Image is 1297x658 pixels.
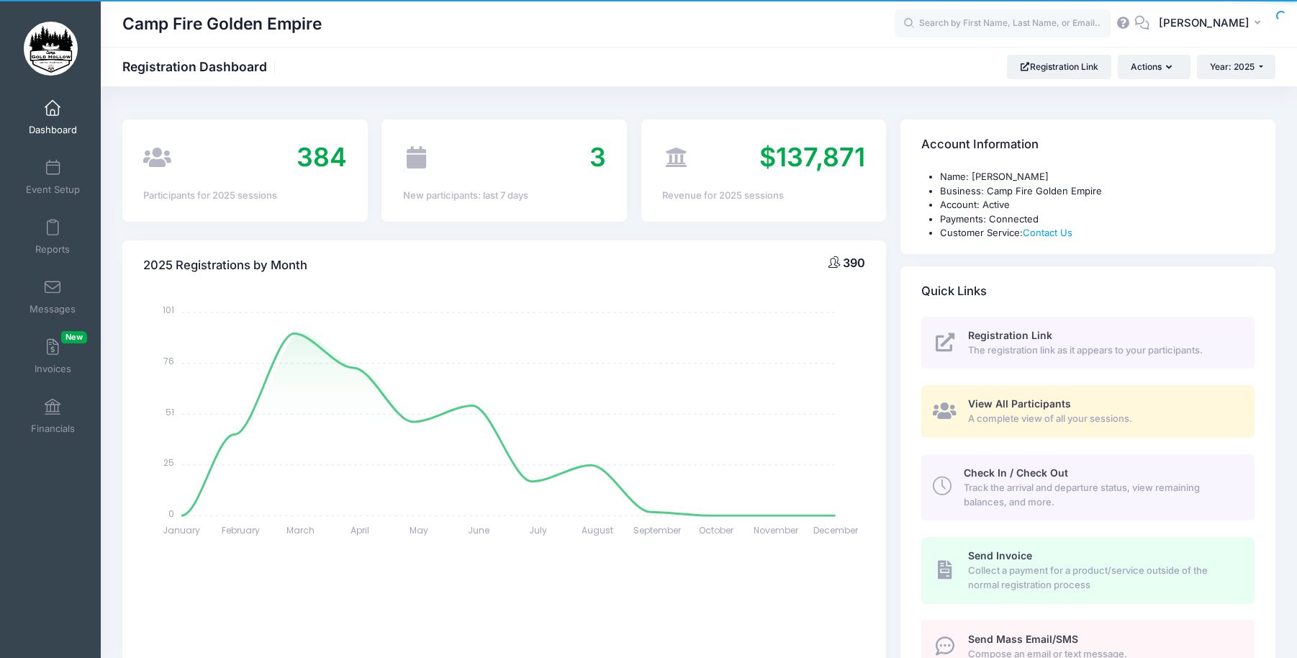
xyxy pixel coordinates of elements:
a: Event Setup [19,152,87,202]
tspan: July [529,524,547,536]
span: 390 [843,256,865,270]
li: Business: Camp Fire Golden Empire [940,184,1254,199]
div: New participants: last 7 days [403,189,606,203]
span: 384 [297,141,347,173]
a: Dashboard [19,92,87,143]
span: Invoices [35,363,71,375]
li: Customer Service: [940,226,1254,240]
tspan: December [813,524,859,536]
div: Participants for 2025 sessions [143,189,346,203]
h4: Account Information [921,125,1039,166]
span: Event Setup [26,184,80,196]
tspan: April [351,524,369,536]
span: Check In / Check Out [964,467,1068,479]
button: [PERSON_NAME] [1149,7,1275,40]
span: Collect a payment for a product/service outside of the normal registration process [968,564,1238,592]
a: Reports [19,212,87,262]
tspan: 51 [166,405,174,418]
tspan: May [410,524,429,536]
a: View All Participants A complete view of all your sessions. [921,385,1254,438]
span: The registration link as it appears to your participants. [968,343,1238,358]
span: A complete view of all your sessions. [968,412,1238,426]
h4: Quick Links [921,271,987,312]
tspan: 0 [168,507,174,519]
span: [PERSON_NAME] [1159,15,1249,31]
a: Registration Link The registration link as it appears to your participants. [921,317,1254,369]
li: Name: [PERSON_NAME] [940,170,1254,184]
tspan: October [700,524,735,536]
button: Year: 2025 [1197,55,1275,79]
span: 3 [589,141,606,173]
tspan: January [163,524,200,536]
span: Messages [30,303,76,315]
span: Send Mass Email/SMS [968,633,1078,645]
input: Search by First Name, Last Name, or Email... [895,9,1111,38]
span: Track the arrival and departure status, view remaining balances, and more. [964,481,1238,509]
a: Registration Link [1007,55,1111,79]
h1: Registration Dashboard [122,59,279,74]
a: Financials [19,391,87,441]
span: New [61,331,87,343]
button: Actions [1118,55,1190,79]
span: Registration Link [968,329,1052,341]
span: Send Invoice [968,549,1032,562]
a: Messages [19,271,87,322]
span: Reports [35,243,70,256]
tspan: June [468,524,489,536]
h1: Camp Fire Golden Empire [122,7,322,40]
a: Send Invoice Collect a payment for a product/service outside of the normal registration process [921,537,1254,603]
tspan: 101 [163,304,174,316]
span: $137,871 [759,141,865,173]
span: Dashboard [29,124,77,136]
tspan: 76 [163,355,174,367]
a: InvoicesNew [19,331,87,382]
tspan: September [633,524,682,536]
a: Contact Us [1023,227,1072,238]
span: View All Participants [968,397,1071,410]
tspan: February [222,524,260,536]
tspan: August [582,524,613,536]
tspan: November [754,524,799,536]
tspan: March [286,524,315,536]
tspan: 25 [163,456,174,469]
li: Account: Active [940,198,1254,212]
li: Payments: Connected [940,212,1254,227]
img: Camp Fire Golden Empire [24,22,78,76]
span: Year: 2025 [1210,61,1255,72]
h4: 2025 Registrations by Month [143,245,307,286]
span: Financials [31,423,75,435]
div: Revenue for 2025 sessions [662,189,865,203]
a: Check In / Check Out Track the arrival and departure status, view remaining balances, and more. [921,454,1254,520]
